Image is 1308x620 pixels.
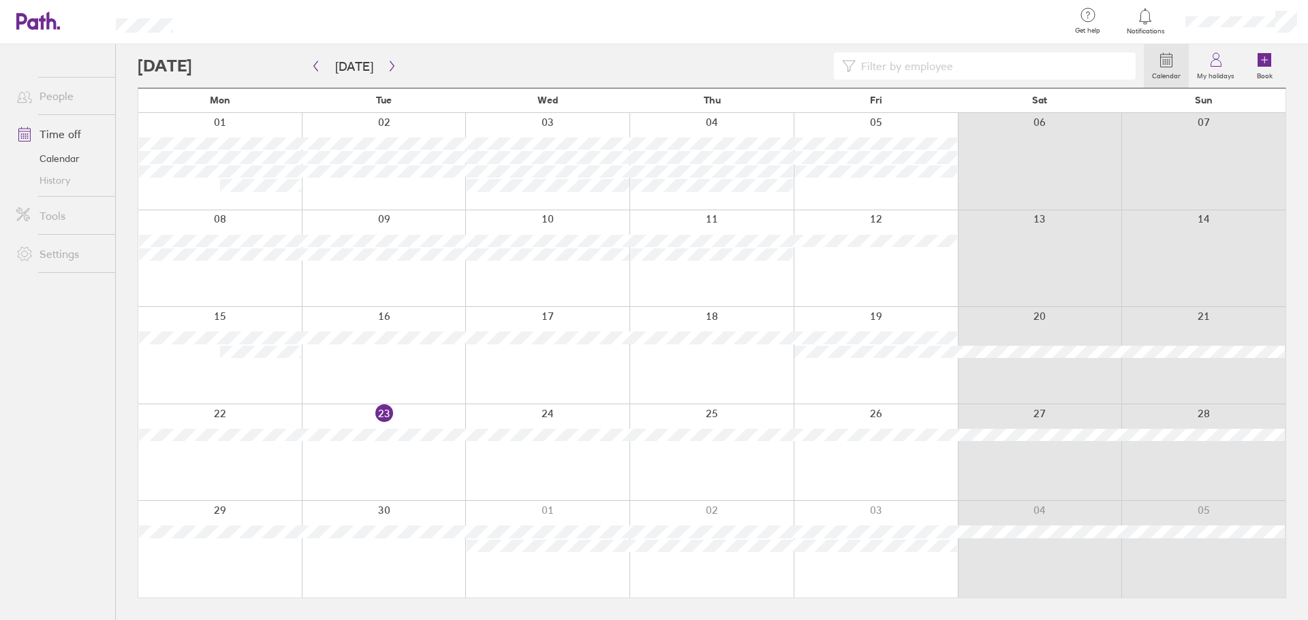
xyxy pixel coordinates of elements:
span: Notifications [1123,27,1168,35]
span: Fri [870,95,882,105]
a: My holidays [1189,44,1243,88]
a: People [5,82,115,110]
span: Wed [538,95,558,105]
span: Tue [376,95,392,105]
span: Thu [704,95,721,105]
span: Sat [1032,95,1047,105]
button: [DATE] [324,55,384,78]
a: Notifications [1123,7,1168,35]
a: Calendar [5,148,115,169]
a: Settings [5,240,115,267]
a: Calendar [1144,44,1189,88]
span: Mon [210,95,230,105]
a: Time off [5,120,115,148]
span: Get help [1065,27,1110,35]
label: Book [1249,68,1281,80]
label: My holidays [1189,68,1243,80]
input: Filter by employee [856,53,1127,79]
span: Sun [1195,95,1213,105]
label: Calendar [1144,68,1189,80]
a: Book [1243,44,1286,88]
a: Tools [5,202,115,229]
a: History [5,169,115,191]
